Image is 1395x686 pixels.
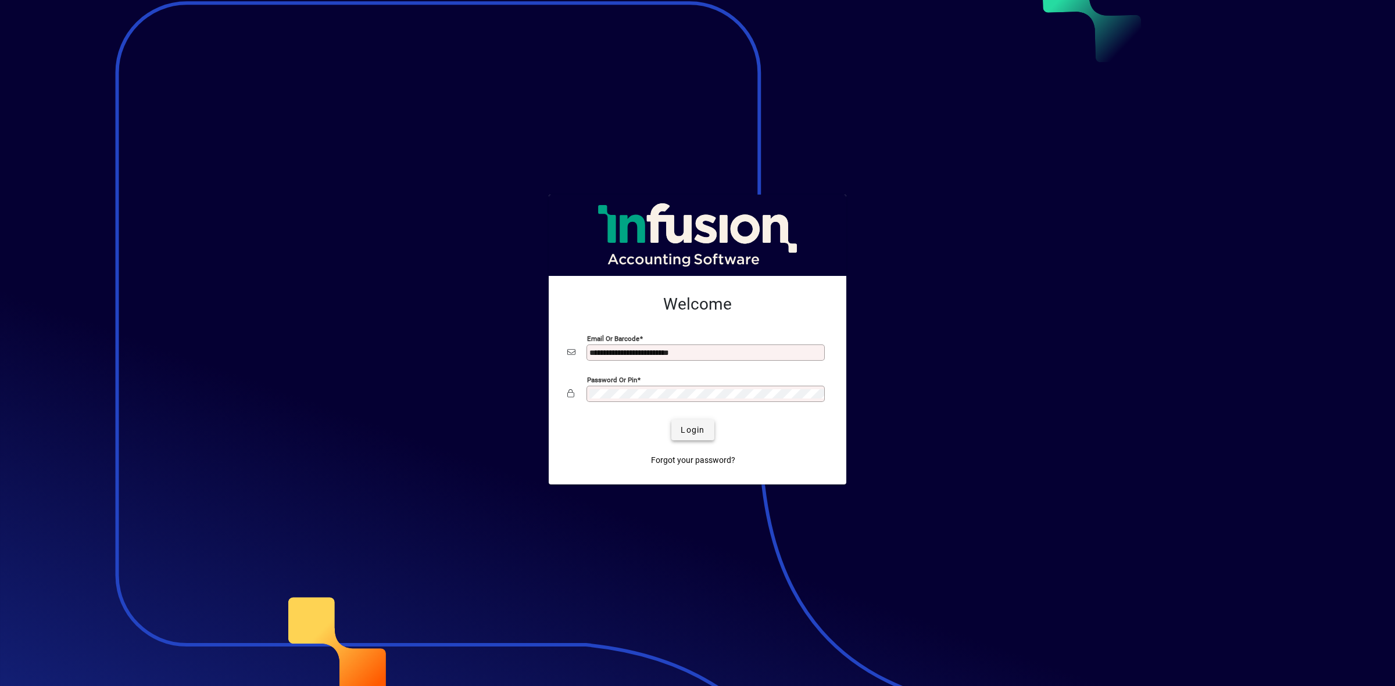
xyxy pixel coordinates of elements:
[567,294,828,314] h2: Welcome
[671,419,714,440] button: Login
[587,335,639,343] mat-label: Email or Barcode
[587,376,637,384] mat-label: Password or Pin
[681,424,704,436] span: Login
[646,450,740,470] a: Forgot your password?
[651,454,735,466] span: Forgot your password?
